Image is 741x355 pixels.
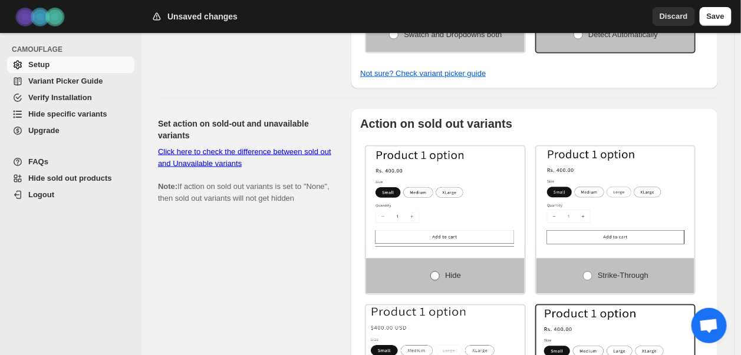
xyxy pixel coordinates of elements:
a: FAQs [7,154,134,170]
a: Verify Installation [7,89,134,106]
span: Swatch and Dropdowns both [404,30,502,39]
span: If action on sold out variants is set to "None", then sold out variants will not get hidden [158,147,331,203]
b: Action on sold out variants [360,117,512,130]
span: Discard [660,11,688,22]
a: Variant Picker Guide [7,73,134,89]
span: Logout [28,190,54,199]
span: Hide specific variants [28,110,107,118]
a: Not sure? Check variant picker guide [360,69,486,78]
a: Logout [7,187,134,203]
span: Detect Automatically [588,30,658,39]
a: Setup [7,57,134,73]
span: Upgrade [28,126,60,135]
button: Discard [653,7,695,26]
span: Verify Installation [28,93,92,102]
b: Note: [158,183,177,191]
span: Save [707,11,724,22]
img: Hide [366,147,525,247]
a: Upgrade [7,122,134,139]
span: Strike-through [598,271,648,280]
span: FAQs [28,157,48,166]
span: CAMOUFLAGE [12,45,136,54]
span: Variant Picker Guide [28,77,103,85]
h2: Unsaved changes [167,11,238,22]
a: Hide specific variants [7,106,134,122]
span: Setup [28,60,50,69]
button: Save [700,7,732,26]
a: Click here to check the difference between sold out and Unavailable variants [158,147,331,168]
h2: Set action on sold-out and unavailable variants [158,118,332,141]
img: Strike-through [536,147,695,247]
span: Hide [445,271,461,280]
div: Open chat [691,308,727,343]
span: Hide sold out products [28,174,112,183]
a: Hide sold out products [7,170,134,187]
